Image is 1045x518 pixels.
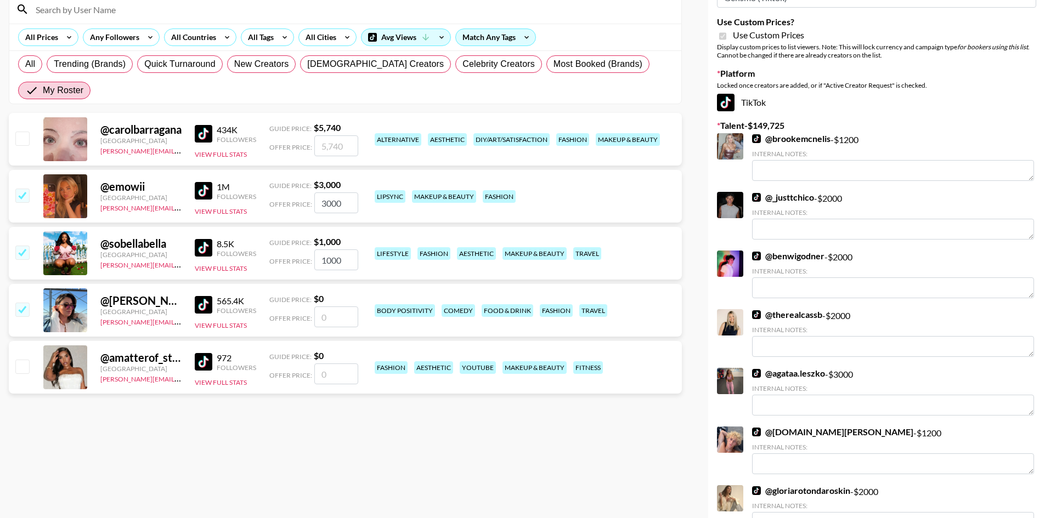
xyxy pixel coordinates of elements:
[752,426,1034,474] div: - $ 1200
[717,68,1036,79] label: Platform
[195,353,212,371] img: TikTok
[752,208,1034,217] div: Internal Notes:
[573,361,603,374] div: fitness
[217,181,256,192] div: 1M
[269,143,312,151] span: Offer Price:
[100,373,315,383] a: [PERSON_NAME][EMAIL_ADDRESS][PERSON_NAME][DOMAIN_NAME]
[54,58,126,71] span: Trending (Brands)
[460,361,496,374] div: youtube
[269,371,312,379] span: Offer Price:
[462,58,535,71] span: Celebrity Creators
[234,58,289,71] span: New Creators
[29,1,675,18] input: Search by User Name
[375,361,408,374] div: fashion
[752,251,1034,298] div: - $ 2000
[473,133,550,146] div: diy/art/satisfaction
[417,247,450,260] div: fashion
[100,259,315,269] a: [PERSON_NAME][EMAIL_ADDRESS][PERSON_NAME][DOMAIN_NAME]
[752,192,1034,240] div: - $ 2000
[217,363,256,372] div: Followers
[100,123,182,136] div: @ carolbarragana
[100,351,182,365] div: @ amatterof_style
[83,29,142,45] div: Any Followers
[269,352,312,361] span: Guide Price:
[573,247,601,260] div: travel
[43,84,83,97] span: My Roster
[752,368,825,379] a: @agataa.leszko
[502,247,567,260] div: makeup & beauty
[269,238,312,247] span: Guide Price:
[100,136,182,145] div: [GEOGRAPHIC_DATA]
[752,251,824,261] a: @benwigodner
[752,384,1034,392] div: Internal Notes:
[269,314,312,322] span: Offer Price:
[752,133,1034,181] div: - $ 1200
[195,264,247,272] button: View Full Stats
[314,249,358,270] input: 1,000
[556,133,589,146] div: fashion
[375,190,405,203] div: lipsync
[314,122,341,133] strong: $ 5,740
[579,304,607,317] div: travel
[457,247,496,260] div: aesthetic
[752,133,831,144] a: @brookemcnelis
[195,296,212,314] img: TikTok
[144,58,216,71] span: Quick Turnaround
[19,29,60,45] div: All Prices
[717,81,1036,89] div: Locked once creators are added, or if "Active Creator Request" is checked.
[217,295,256,306] div: 565.4K
[100,145,315,155] a: [PERSON_NAME][EMAIL_ADDRESS][PERSON_NAME][DOMAIN_NAME]
[483,190,516,203] div: fashion
[752,486,761,495] img: TikTok
[165,29,218,45] div: All Countries
[100,251,182,259] div: [GEOGRAPHIC_DATA]
[217,238,256,249] div: 8.5K
[752,309,1034,357] div: - $ 2000
[361,29,450,45] div: Avg Views
[314,306,358,327] input: 0
[100,202,315,212] a: [PERSON_NAME][EMAIL_ADDRESS][PERSON_NAME][DOMAIN_NAME]
[195,239,212,257] img: TikTok
[217,249,256,258] div: Followers
[195,207,247,215] button: View Full Stats
[217,124,256,135] div: 434K
[269,181,312,190] span: Guide Price:
[217,135,256,144] div: Followers
[195,321,247,329] button: View Full Stats
[752,443,1034,451] div: Internal Notes:
[314,350,324,361] strong: $ 0
[314,293,324,304] strong: $ 0
[100,180,182,193] div: @ emowii
[553,58,642,71] span: Most Booked (Brands)
[269,200,312,208] span: Offer Price:
[482,304,533,317] div: food & drink
[314,135,358,156] input: 5,740
[717,120,1036,131] label: Talent - $ 149,725
[428,133,467,146] div: aesthetic
[752,502,1034,510] div: Internal Notes:
[25,58,35,71] span: All
[314,236,341,247] strong: $ 1,000
[957,43,1028,51] em: for bookers using this list
[752,326,1034,334] div: Internal Notes:
[752,428,761,436] img: TikTok
[752,192,814,203] a: @_justtchico
[217,306,256,315] div: Followers
[100,294,182,308] div: @ [PERSON_NAME].mackenzlee
[540,304,573,317] div: fashion
[752,267,1034,275] div: Internal Notes:
[100,237,182,251] div: @ sobellabella
[752,134,761,143] img: TikTok
[100,316,315,326] a: [PERSON_NAME][EMAIL_ADDRESS][PERSON_NAME][DOMAIN_NAME]
[241,29,276,45] div: All Tags
[456,29,535,45] div: Match Any Tags
[752,193,761,202] img: TikTok
[307,58,444,71] span: [DEMOGRAPHIC_DATA] Creators
[752,310,761,319] img: TikTok
[269,295,312,304] span: Guide Price:
[414,361,453,374] div: aesthetic
[269,124,312,133] span: Guide Price:
[717,94,1036,111] div: TikTok
[752,252,761,260] img: TikTok
[752,150,1034,158] div: Internal Notes:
